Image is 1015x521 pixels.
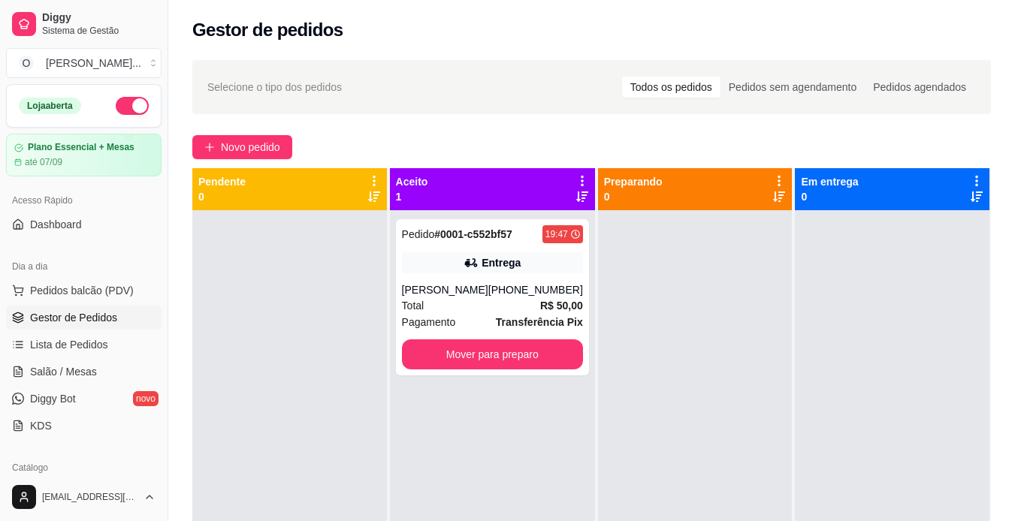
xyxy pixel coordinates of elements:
[540,300,583,312] strong: R$ 50,00
[6,254,162,279] div: Dia a dia
[30,310,117,325] span: Gestor de Pedidos
[207,79,342,95] span: Selecione o tipo dos pedidos
[198,174,246,189] p: Pendente
[192,18,343,42] h2: Gestor de pedidos
[6,456,162,480] div: Catálogo
[801,189,858,204] p: 0
[116,97,149,115] button: Alterar Status
[46,56,141,71] div: [PERSON_NAME] ...
[6,212,162,236] a: Dashboard
[6,414,162,438] a: KDS
[488,282,583,297] div: [PHONE_NUMBER]
[19,56,34,71] span: O
[6,48,162,78] button: Select a team
[30,418,52,433] span: KDS
[30,283,134,298] span: Pedidos balcão (PDV)
[6,188,162,212] div: Acesso Rápido
[30,391,76,406] span: Diggy Bot
[402,314,456,330] span: Pagamento
[622,77,720,98] div: Todos os pedidos
[6,479,162,515] button: [EMAIL_ADDRESS][DOMAIN_NAME]
[434,228,512,240] strong: # 0001-c552bf57
[6,333,162,357] a: Lista de Pedidos
[198,189,246,204] p: 0
[6,6,162,42] a: DiggySistema de Gestão
[801,174,858,189] p: Em entrega
[42,25,156,37] span: Sistema de Gestão
[720,77,865,98] div: Pedidos sem agendamento
[402,282,488,297] div: [PERSON_NAME]
[6,387,162,411] a: Diggy Botnovo
[25,156,62,168] article: até 07/09
[42,491,137,503] span: [EMAIL_ADDRESS][DOMAIN_NAME]
[402,228,435,240] span: Pedido
[192,135,292,159] button: Novo pedido
[402,339,583,369] button: Mover para preparo
[19,98,81,114] div: Loja aberta
[42,11,156,25] span: Diggy
[6,306,162,330] a: Gestor de Pedidos
[30,337,108,352] span: Lista de Pedidos
[604,174,663,189] p: Preparando
[204,142,215,152] span: plus
[6,134,162,176] a: Plano Essencial + Mesasaté 07/09
[396,189,428,204] p: 1
[221,139,280,155] span: Novo pedido
[865,77,974,98] div: Pedidos agendados
[30,364,97,379] span: Salão / Mesas
[6,279,162,303] button: Pedidos balcão (PDV)
[396,174,428,189] p: Aceito
[402,297,424,314] span: Total
[30,217,82,232] span: Dashboard
[28,142,134,153] article: Plano Essencial + Mesas
[604,189,663,204] p: 0
[545,228,568,240] div: 19:47
[482,255,521,270] div: Entrega
[496,316,583,328] strong: Transferência Pix
[6,360,162,384] a: Salão / Mesas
